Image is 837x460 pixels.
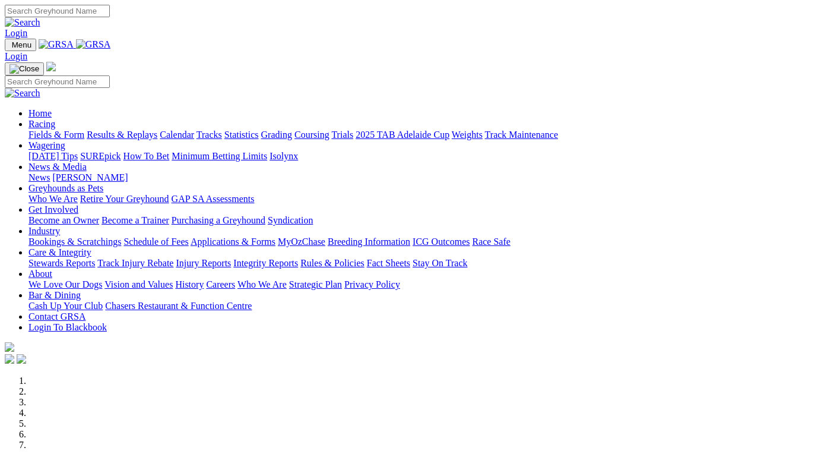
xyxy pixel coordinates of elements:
a: News & Media [28,162,87,172]
img: logo-grsa-white.png [5,342,14,352]
img: Search [5,17,40,28]
a: Contact GRSA [28,311,85,322]
a: Vision and Values [104,279,173,289]
a: [DATE] Tips [28,151,78,161]
div: Get Involved [28,215,832,226]
a: Login To Blackbook [28,322,107,332]
input: Search [5,75,110,88]
a: Home [28,108,52,118]
button: Toggle navigation [5,62,44,75]
a: Industry [28,226,60,236]
a: Track Injury Rebate [97,258,173,268]
img: Close [9,64,39,74]
a: Minimum Betting Limits [172,151,267,161]
a: Cash Up Your Club [28,301,103,311]
a: Become a Trainer [102,215,169,225]
div: News & Media [28,172,832,183]
a: Careers [206,279,235,289]
a: Calendar [160,130,194,140]
button: Toggle navigation [5,39,36,51]
a: History [175,279,204,289]
a: Schedule of Fees [123,237,188,247]
img: facebook.svg [5,354,14,364]
a: Retire Your Greyhound [80,194,169,204]
a: Injury Reports [176,258,231,268]
a: Race Safe [472,237,510,247]
div: Care & Integrity [28,258,832,269]
a: Who We Are [237,279,287,289]
a: GAP SA Assessments [172,194,255,204]
a: Stewards Reports [28,258,95,268]
a: Statistics [224,130,259,140]
a: Tracks [196,130,222,140]
a: Bar & Dining [28,290,81,300]
div: Greyhounds as Pets [28,194,832,204]
a: Privacy Policy [344,279,400,289]
a: We Love Our Dogs [28,279,102,289]
img: logo-grsa-white.png [46,62,56,71]
a: Wagering [28,140,65,150]
a: Get Involved [28,204,78,215]
img: Search [5,88,40,99]
a: Coursing [294,130,329,140]
a: Purchasing a Greyhound [172,215,265,225]
a: [PERSON_NAME] [52,172,128,182]
img: GRSA [76,39,111,50]
a: Racing [28,119,55,129]
img: GRSA [39,39,74,50]
a: About [28,269,52,279]
a: Login [5,51,27,61]
a: News [28,172,50,182]
a: Breeding Information [328,237,410,247]
a: Stay On Track [413,258,467,268]
a: Integrity Reports [233,258,298,268]
a: Bookings & Scratchings [28,237,121,247]
a: Chasers Restaurant & Function Centre [105,301,252,311]
span: Menu [12,40,31,49]
div: Industry [28,237,832,247]
a: Results & Replays [87,130,157,140]
div: Wagering [28,151,832,162]
a: Applications & Forms [191,237,275,247]
a: Login [5,28,27,38]
a: Greyhounds as Pets [28,183,103,193]
a: ICG Outcomes [413,237,470,247]
a: SUREpick [80,151,121,161]
a: Grading [261,130,292,140]
a: Syndication [268,215,313,225]
a: 2025 TAB Adelaide Cup [356,130,449,140]
a: Fact Sheets [367,258,410,268]
a: How To Bet [123,151,170,161]
a: Track Maintenance [485,130,558,140]
a: Care & Integrity [28,247,91,257]
div: Bar & Dining [28,301,832,311]
a: Who We Are [28,194,78,204]
a: Become an Owner [28,215,99,225]
a: Strategic Plan [289,279,342,289]
div: Racing [28,130,832,140]
a: Fields & Form [28,130,84,140]
img: twitter.svg [17,354,26,364]
a: Trials [331,130,353,140]
a: Weights [452,130,483,140]
a: Isolynx [270,151,298,161]
a: MyOzChase [278,237,325,247]
a: Rules & Policies [300,258,364,268]
input: Search [5,5,110,17]
div: About [28,279,832,290]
